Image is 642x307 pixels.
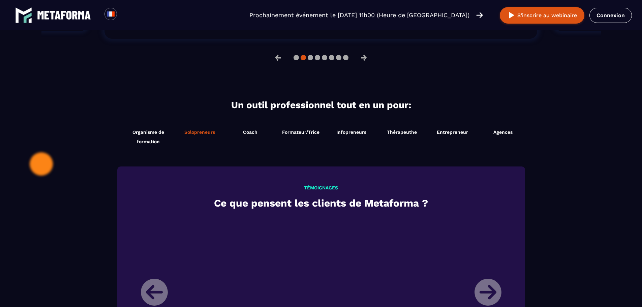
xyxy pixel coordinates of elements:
[15,7,32,24] img: logo
[355,50,373,66] button: →
[243,129,257,135] span: Coach
[184,129,215,135] span: Solopreneurs
[117,8,133,23] div: Search for option
[124,127,173,146] span: Organisme de formation
[507,11,516,20] img: play
[500,7,584,24] button: S’inscrire au webinaire
[106,10,115,18] img: fr
[437,129,468,135] span: Entrepreneur
[136,195,507,211] h2: Ce que pensent les clients de Metaforma ?
[476,11,483,19] img: arrow-right
[37,11,91,20] img: logo
[336,129,366,135] span: Infopreneurs
[282,129,319,135] span: Formateur/Trice
[387,129,417,135] span: Thérapeuthe
[136,185,507,190] h3: TÉMOIGNAGES
[589,8,632,23] a: Connexion
[269,50,287,66] button: ←
[249,10,469,20] p: Prochainement événement le [DATE] 11h00 (Heure de [GEOGRAPHIC_DATA])
[123,11,128,19] input: Search for option
[493,129,513,135] span: Agences
[119,99,523,111] h2: Un outil professionnel tout en un pour:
